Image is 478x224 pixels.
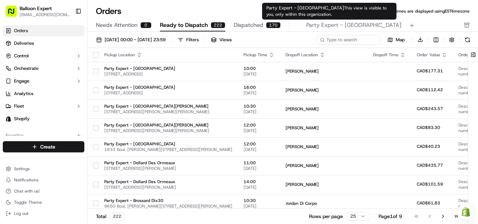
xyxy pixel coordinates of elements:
button: [DATE] 00:00 - [DATE] 23:59 [93,35,169,45]
span: [PERSON_NAME] [286,87,362,93]
div: 222 [211,22,225,28]
button: Filters [175,35,202,45]
span: 1633 Boul. [PERSON_NAME][STREET_ADDRESS][PERSON_NAME] [104,147,232,152]
span: Create [40,143,55,150]
span: [PERSON_NAME] [286,68,362,74]
span: [STREET_ADDRESS][PERSON_NAME] [104,185,232,190]
span: Needs Attention [96,21,138,29]
div: 170 [266,22,281,28]
div: Start new chat [24,67,115,74]
div: Total [96,212,125,220]
span: Ready to Dispatch [160,21,208,29]
span: Shopify [14,116,30,122]
span: [DATE] [244,128,274,133]
span: Deliveries [14,40,34,46]
span: [STREET_ADDRESS][PERSON_NAME] [104,166,232,171]
span: Party Expert - [GEOGRAPHIC_DATA] [104,66,232,71]
span: Party Expert - [GEOGRAPHIC_DATA][PERSON_NAME] [104,103,232,109]
span: Engage [14,78,29,84]
span: Control [14,53,29,59]
span: Notifications [14,177,38,183]
a: Powered byPylon [49,118,85,124]
div: Order Value [417,52,447,58]
span: [DATE] [244,203,274,209]
span: 10:00 [244,66,274,71]
a: 📗Knowledge Base [4,99,56,111]
span: 10:30 [244,198,274,203]
span: Analytics [14,91,33,97]
span: All times are displayed using EST timezone [389,8,470,14]
span: 16:00 [244,85,274,90]
input: Got a question? Start typing here... [18,45,126,52]
span: [DATE] [244,71,274,77]
span: [EMAIL_ADDRESS][DOMAIN_NAME] [20,12,70,17]
div: 📗 [7,102,13,108]
span: Views [219,37,232,43]
span: Party Expert - [GEOGRAPHIC_DATA][PERSON_NAME] [104,122,232,128]
span: CAD$61.83 [417,200,440,206]
div: 0 [140,22,152,28]
span: Jordan Di Corpo [286,201,362,206]
span: [PERSON_NAME] [286,163,362,168]
span: Party Expert - Brossard Dix30 [104,198,232,203]
span: Orchestrate [14,65,38,72]
img: Shopify logo [6,116,11,122]
span: CAD$243.57 [417,106,443,111]
button: Chat with us! [3,186,84,196]
span: Pylon [70,118,85,124]
span: Party Expert - [GEOGRAPHIC_DATA] [104,85,232,90]
div: 💻 [59,102,65,108]
span: [PERSON_NAME] [286,125,362,131]
span: [STREET_ADDRESS][PERSON_NAME][PERSON_NAME] [104,128,232,133]
span: 10:30 [244,103,274,109]
button: Engage [3,75,84,87]
button: Control [3,50,84,62]
span: [STREET_ADDRESS] [104,71,232,77]
p: Welcome 👋 [7,28,127,39]
span: [DATE] [244,109,274,115]
span: Party Expert - [GEOGRAPHIC_DATA] [104,141,232,147]
span: Settings [14,166,30,172]
a: Analytics [3,88,84,99]
span: CAD$435.77 [417,162,443,168]
button: Notifications [3,175,84,185]
button: Log out [3,209,84,218]
span: CAD$112.42 [417,87,443,93]
div: Page 1 of 9 [379,213,402,220]
span: API Documentation [66,101,112,108]
span: 11:00 [244,160,274,166]
span: Knowledge Base [14,101,54,108]
span: [PERSON_NAME] [286,182,362,187]
span: Dispatched [234,21,263,29]
span: 14:00 [244,179,274,185]
span: 12:00 [244,141,274,147]
span: CAD$101.59 [417,181,443,187]
button: Balloon Expert [20,5,52,12]
div: 222 [109,212,125,220]
button: Start new chat [119,69,127,77]
span: Fleet [14,103,24,109]
span: [STREET_ADDRESS] [104,90,232,96]
span: 12:00 [244,122,274,128]
div: Pickup Time [244,52,274,58]
button: Views [208,35,235,45]
button: Settings [3,164,84,174]
div: Filters [186,37,199,43]
button: Toggle Theme [3,197,84,207]
span: Log out [14,211,28,216]
div: We're available if you need us! [24,74,89,79]
span: [PERSON_NAME] [286,106,362,112]
span: Party Expert - Dollard Des Ormeaux [104,160,232,166]
a: Deliveries [3,38,84,49]
span: Map [396,37,405,43]
h1: Orders [96,6,121,17]
span: Party Expert - Dollard Des Ormeaux [104,179,232,185]
span: CAD$177.31 [417,68,443,74]
span: [DATE] [244,147,274,152]
span: [DATE] [244,166,274,171]
span: [STREET_ADDRESS][PERSON_NAME][PERSON_NAME] [104,109,232,115]
div: Pickup Location [104,52,232,58]
span: [DATE] 00:00 - [DATE] 23:59 [105,37,166,43]
div: Favorites [3,130,84,141]
img: 1736555255976-a54dd68f-1ca7-489b-9aae-adbdc363a1c4 [7,67,20,79]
